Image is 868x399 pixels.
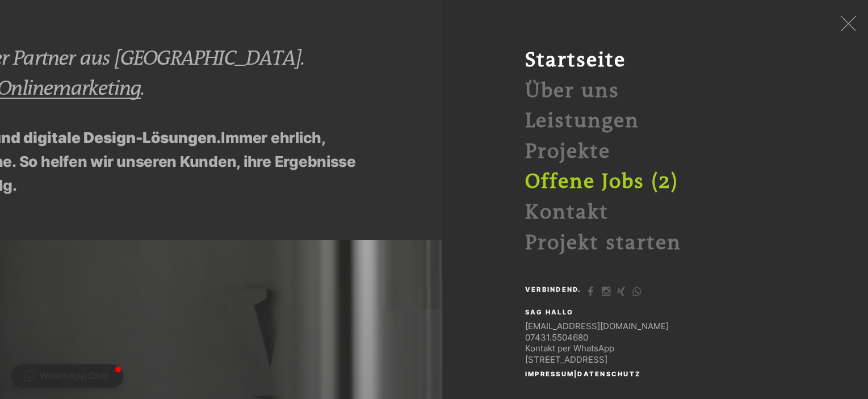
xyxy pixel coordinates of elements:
[525,370,574,378] a: Impressum
[525,49,626,72] strong: Startseite
[525,309,576,316] h4: Sag Hallo
[525,201,609,224] a: Kontakt
[525,343,614,354] a: Kontakt per WhatsApp
[11,364,123,388] button: WhatsApp Chat
[525,232,681,255] a: Projekt starten
[525,79,619,103] a: Über uns
[525,371,643,377] h4: |
[525,354,607,365] a: [STREET_ADDRESS]
[525,140,610,163] a: Projekte
[525,321,669,331] a: [EMAIL_ADDRESS][DOMAIN_NAME]
[525,332,588,343] a: 07431.5504680
[525,287,584,293] h4: Verbindend.
[525,170,678,194] a: Offene Jobs (2)
[577,370,641,378] a: Datenschutz
[525,110,639,133] a: Leistungen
